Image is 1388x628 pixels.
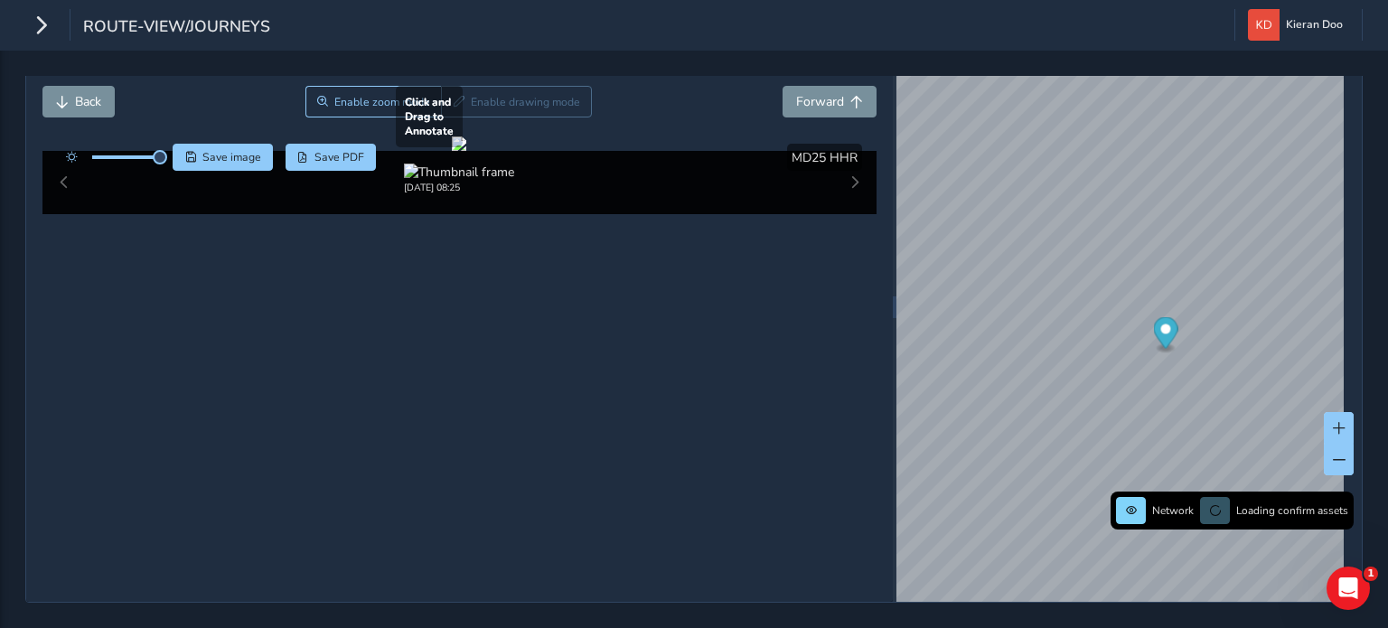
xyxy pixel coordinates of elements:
span: route-view/journeys [83,15,270,41]
span: Save image [202,150,261,164]
span: Network [1152,503,1194,518]
span: 1 [1364,567,1378,581]
img: diamond-layout [1248,9,1280,41]
iframe: Intercom live chat [1327,567,1370,610]
img: Thumbnail frame [404,164,514,181]
span: Loading confirm assets [1236,503,1348,518]
span: Save PDF [314,150,364,164]
button: PDF [286,144,377,171]
span: Back [75,93,101,110]
button: Back [42,86,115,117]
button: Zoom [305,86,442,117]
span: MD25 HHR [792,149,858,166]
div: [DATE] 08:25 [404,181,514,194]
button: Kieran Doo [1248,9,1349,41]
span: Kieran Doo [1286,9,1343,41]
span: Enable zoom mode [334,95,430,109]
button: Save [173,144,273,171]
button: Forward [783,86,877,117]
div: Map marker [1153,317,1177,354]
span: Forward [796,93,844,110]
